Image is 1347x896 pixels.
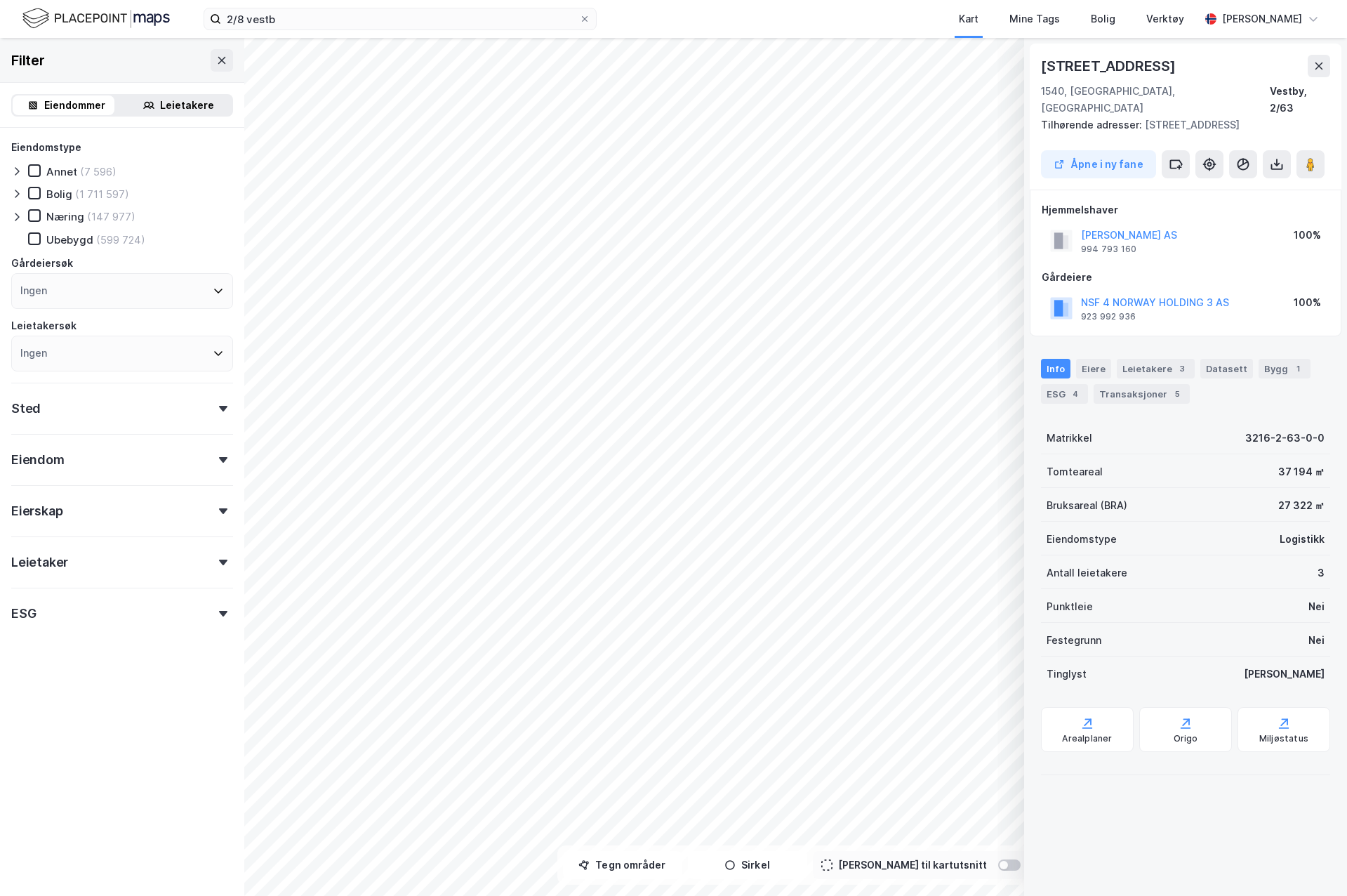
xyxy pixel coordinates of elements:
iframe: Chat Widget [1277,829,1347,896]
div: Datasett [1200,359,1253,378]
div: Arealplaner [1062,733,1112,744]
div: Matrikkel [1047,430,1092,447]
div: 923 992 936 [1081,311,1136,322]
div: [PERSON_NAME] [1222,11,1302,27]
div: Filter [11,49,45,72]
div: 3216-2-63-0-0 [1245,430,1325,447]
div: 27 322 ㎡ [1278,497,1325,514]
div: Antall leietakere [1047,565,1127,581]
div: Festegrunn [1047,632,1101,649]
div: (147 977) [87,210,135,223]
div: Eiendomstype [1047,531,1117,548]
div: Leietakere [160,97,214,114]
div: Punktleie [1047,598,1093,615]
div: ESG [11,605,36,622]
div: Bolig [46,187,72,201]
div: 1 [1291,362,1305,376]
img: logo.f888ab2527a4732fd821a326f86c7f29.svg [22,6,170,31]
div: Leietakersøk [11,317,77,334]
div: Vestby, 2/63 [1270,83,1330,117]
div: Miljøstatus [1259,733,1308,744]
div: Eiere [1076,359,1111,378]
div: Eierskap [11,503,62,520]
div: (1 711 597) [75,187,129,201]
div: (7 596) [80,165,117,178]
div: 5 [1170,387,1184,401]
div: Sted [11,400,41,417]
div: Transaksjoner [1094,384,1190,404]
div: Origo [1174,733,1198,744]
div: Gårdeiersøk [11,255,73,272]
div: Nei [1308,598,1325,615]
div: 3 [1318,565,1325,581]
div: Mine Tags [1009,11,1060,27]
div: Ingen [20,345,47,362]
div: Info [1041,359,1070,378]
div: Eiendom [11,452,65,468]
button: Sirkel [688,851,807,879]
div: 3 [1175,362,1189,376]
div: 37 194 ㎡ [1278,463,1325,480]
div: Ingen [20,282,47,299]
div: Leietakere [1117,359,1195,378]
div: Eiendommer [44,97,105,114]
div: ESG [1041,384,1088,404]
div: 994 793 160 [1081,244,1136,255]
div: Bolig [1091,11,1115,27]
div: Eiendomstype [11,139,81,156]
div: Næring [46,210,84,223]
div: Leietaker [11,554,68,571]
div: 4 [1068,387,1082,401]
div: Annet [46,165,77,178]
div: Bygg [1259,359,1310,378]
div: Logistikk [1280,531,1325,548]
div: Gårdeiere [1042,269,1329,286]
div: Kart [959,11,978,27]
div: Hjemmelshaver [1042,202,1329,218]
input: Søk på adresse, matrikkel, gårdeiere, leietakere eller personer [221,8,579,29]
button: Åpne i ny fane [1041,150,1156,178]
div: Tomteareal [1047,463,1103,480]
div: Bruksareal (BRA) [1047,497,1127,514]
div: [PERSON_NAME] [1244,666,1325,683]
div: 1540, [GEOGRAPHIC_DATA], [GEOGRAPHIC_DATA] [1041,83,1270,117]
button: Tegn områder [563,851,682,879]
div: Tinglyst [1047,666,1087,683]
div: Ubebygd [46,233,93,246]
div: 100% [1294,227,1321,244]
div: (599 724) [96,233,145,246]
span: Tilhørende adresser: [1041,119,1145,131]
div: [PERSON_NAME] til kartutsnitt [838,857,987,874]
div: Verktøy [1146,11,1184,27]
div: Nei [1308,632,1325,649]
div: [STREET_ADDRESS] [1041,117,1319,133]
div: [STREET_ADDRESS] [1041,55,1179,77]
div: 100% [1294,294,1321,311]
